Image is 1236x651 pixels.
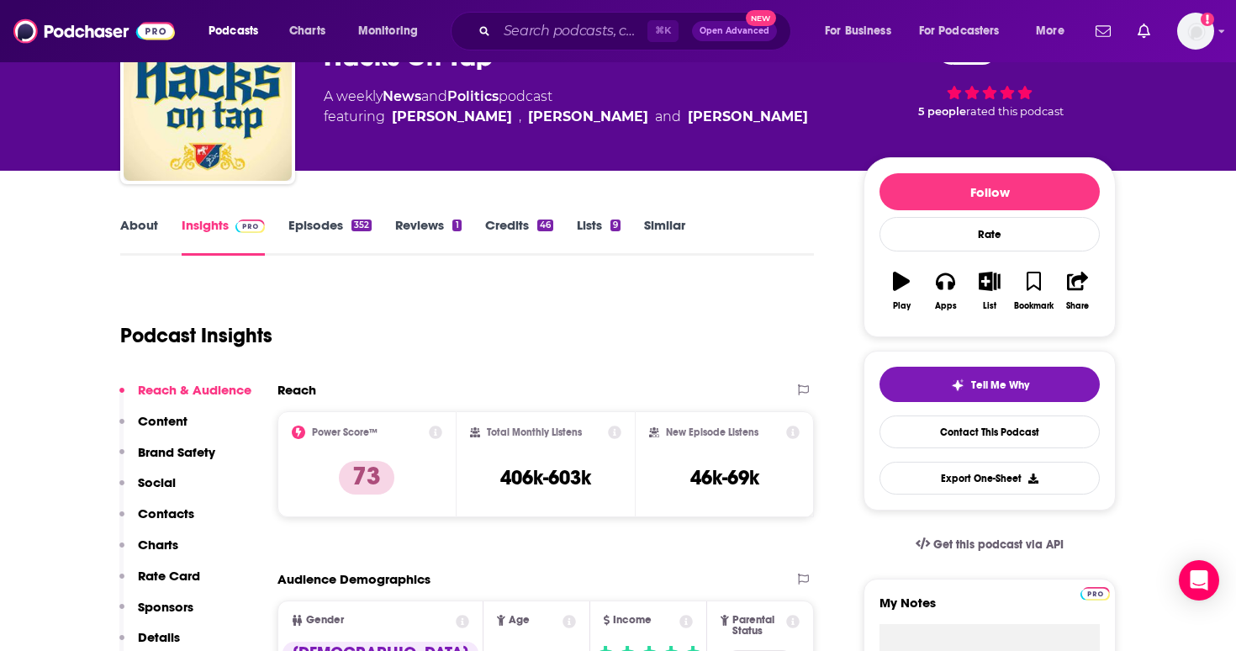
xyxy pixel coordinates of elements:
[951,378,964,392] img: tell me why sparkle
[690,465,759,490] h3: 46k-69k
[700,27,769,35] span: Open Advanced
[288,217,372,256] a: Episodes352
[1177,13,1214,50] button: Show profile menu
[902,524,1077,565] a: Get this podcast via API
[467,12,807,50] div: Search podcasts, credits, & more...
[1024,18,1085,45] button: open menu
[119,444,215,475] button: Brand Safety
[119,537,178,568] button: Charts
[746,10,776,26] span: New
[138,505,194,521] p: Contacts
[1177,13,1214,50] span: Logged in as lorenzaingram
[138,537,178,553] p: Charts
[138,413,188,429] p: Content
[528,107,648,127] a: Robert Gibbs
[688,107,808,127] a: Mike Murphy
[197,18,280,45] button: open menu
[908,18,1024,45] button: open menu
[647,20,679,42] span: ⌘ K
[306,615,344,626] span: Gender
[537,220,553,231] div: 46
[825,19,891,43] span: For Business
[278,18,335,45] a: Charts
[120,217,158,256] a: About
[452,220,461,231] div: 1
[966,105,1064,118] span: rated this podcast
[935,301,957,311] div: Apps
[644,217,685,256] a: Similar
[1036,19,1064,43] span: More
[235,220,265,233] img: Podchaser Pro
[138,382,251,398] p: Reach & Audience
[324,87,808,127] div: A weekly podcast
[383,88,421,104] a: News
[519,107,521,127] span: ,
[893,301,911,311] div: Play
[1080,585,1110,601] a: Pro website
[119,568,200,599] button: Rate Card
[1080,587,1110,601] img: Podchaser Pro
[692,21,777,41] button: Open AdvancedNew
[138,599,193,615] p: Sponsors
[1056,261,1100,321] button: Share
[312,426,378,438] h2: Power Score™
[138,629,180,645] p: Details
[138,444,215,460] p: Brand Safety
[919,19,1000,43] span: For Podcasters
[209,19,258,43] span: Podcasts
[421,88,447,104] span: and
[879,367,1100,402] button: tell me why sparkleTell Me Why
[509,615,530,626] span: Age
[1089,17,1117,45] a: Show notifications dropdown
[339,461,394,495] p: 73
[666,426,758,438] h2: New Episode Listens
[1014,301,1054,311] div: Bookmark
[879,595,1100,624] label: My Notes
[879,261,923,321] button: Play
[13,15,175,47] img: Podchaser - Follow, Share and Rate Podcasts
[983,301,996,311] div: List
[933,537,1064,552] span: Get this podcast via API
[138,474,176,490] p: Social
[613,615,652,626] span: Income
[577,217,621,256] a: Lists9
[119,599,193,630] button: Sponsors
[879,173,1100,210] button: Follow
[487,426,582,438] h2: Total Monthly Listens
[1131,17,1157,45] a: Show notifications dropdown
[119,505,194,537] button: Contacts
[119,413,188,444] button: Content
[124,13,292,181] img: Hacks On Tap
[655,107,681,127] span: and
[392,107,512,127] a: David Axelrod
[120,323,272,348] h1: Podcast Insights
[1177,13,1214,50] img: User Profile
[324,107,808,127] span: featuring
[813,18,912,45] button: open menu
[289,19,325,43] span: Charts
[864,24,1116,129] div: 73 5 peoplerated this podcast
[1012,261,1055,321] button: Bookmark
[732,615,784,637] span: Parental Status
[923,261,967,321] button: Apps
[1066,301,1089,311] div: Share
[277,571,430,587] h2: Audience Demographics
[500,465,591,490] h3: 406k-603k
[879,462,1100,495] button: Export One-Sheet
[119,382,251,413] button: Reach & Audience
[971,378,1029,392] span: Tell Me Why
[497,18,647,45] input: Search podcasts, credits, & more...
[879,217,1100,251] div: Rate
[395,217,461,256] a: Reviews1
[918,105,966,118] span: 5 people
[447,88,499,104] a: Politics
[351,220,372,231] div: 352
[138,568,200,584] p: Rate Card
[968,261,1012,321] button: List
[1179,560,1219,601] div: Open Intercom Messenger
[1201,13,1214,26] svg: Add a profile image
[358,19,418,43] span: Monitoring
[879,415,1100,448] a: Contact This Podcast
